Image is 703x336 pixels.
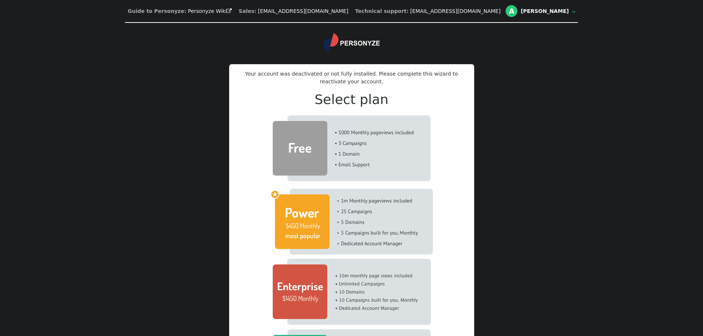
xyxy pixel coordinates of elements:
div: A [506,5,517,17]
b: Technical support: [355,8,409,14]
b: Sales: [239,8,256,14]
h2: Select plan [241,90,462,110]
a: [EMAIL_ADDRESS][DOMAIN_NAME] [258,8,348,14]
div: [PERSON_NAME] [521,8,570,14]
a: [EMAIL_ADDRESS][DOMAIN_NAME] [410,8,501,14]
span: Your account was deactivated or not fully installed. Please complete this wizard to reactivate yo... [245,71,458,84]
span:  [227,8,232,14]
a: Personyze Wiki [188,8,232,14]
b: Guide to Personyze: [128,8,186,14]
img: logo.svg [324,33,380,52]
span:  [572,9,575,14]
